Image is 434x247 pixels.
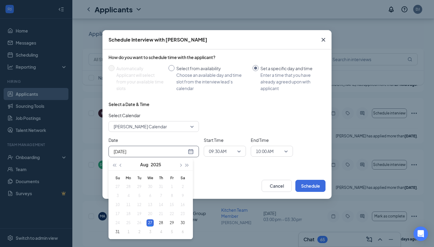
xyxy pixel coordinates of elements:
div: 6 [179,228,186,236]
div: 28 [157,219,165,227]
td: 2025-08-27 [145,218,156,227]
div: Set a specific day and time [260,65,321,72]
div: 1 [125,228,132,236]
div: 5 [168,228,175,236]
button: Close [315,30,332,49]
div: 3 [146,228,154,236]
span: End Time [251,137,293,143]
input: Aug 27, 2025 [114,148,187,155]
div: How do you want to schedule time with the applicant? [108,54,325,60]
td: 2025-08-29 [166,218,177,227]
th: Th [156,173,166,182]
span: 09:30 AM [209,147,227,156]
div: 4 [157,228,165,236]
td: 2025-09-06 [177,227,188,236]
button: 2025 [151,158,161,170]
div: Select from availability [176,65,248,72]
span: Select Calendar [108,112,199,119]
div: Select a Date & Time [108,101,149,107]
span: [PERSON_NAME] Calendar [114,122,167,131]
div: Open Intercom Messenger [414,227,428,241]
td: 2025-08-31 [112,227,123,236]
div: 31 [114,228,121,236]
div: 2 [136,228,143,236]
svg: Cross [320,36,327,43]
span: Date [108,137,199,143]
div: Applicant will select from your available time slots [116,72,164,92]
div: Schedule Interview with [PERSON_NAME] [108,36,207,43]
th: Sa [177,173,188,182]
th: Mo [123,173,134,182]
div: 30 [179,219,186,227]
span: 10:00 AM [256,147,274,156]
div: 27 [146,219,154,227]
button: Cancel [262,180,292,192]
td: 2025-09-02 [134,227,145,236]
th: Fr [166,173,177,182]
th: Su [112,173,123,182]
th: Tu [134,173,145,182]
div: 29 [168,219,175,227]
td: 2025-08-30 [177,218,188,227]
td: 2025-09-04 [156,227,166,236]
div: Automatically [116,65,164,72]
div: Choose an available day and time slot from the interview lead’s calendar [176,72,248,92]
div: Enter a time that you have already agreed upon with applicant [260,72,321,92]
button: Aug [140,158,148,170]
td: 2025-08-28 [156,218,166,227]
span: Start Time [204,137,246,143]
th: We [145,173,156,182]
td: 2025-09-01 [123,227,134,236]
td: 2025-09-05 [166,227,177,236]
td: 2025-09-03 [145,227,156,236]
button: Schedule [295,180,325,192]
